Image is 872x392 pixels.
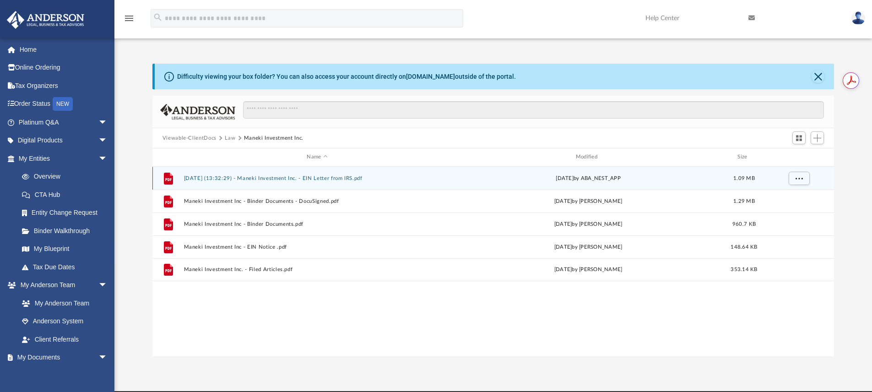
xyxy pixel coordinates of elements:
a: CTA Hub [13,185,121,204]
a: Home [6,40,121,59]
span: 148.64 KB [731,244,757,249]
div: grid [152,167,834,356]
a: Online Ordering [6,59,121,77]
span: arrow_drop_down [98,131,117,150]
button: Switch to Grid View [792,131,806,144]
button: Maneki Investment Inc - EIN Notice .pdf [184,244,450,250]
button: Maneki Investment Inc - Binder Documents - DocuSigned.pdf [184,198,450,204]
a: Order StatusNEW [6,95,121,114]
a: menu [124,17,135,24]
i: search [153,12,163,22]
button: Maneki Investment Inc - Binder Documents.pdf [184,221,450,227]
a: My Anderson Teamarrow_drop_down [6,276,117,294]
span: arrow_drop_down [98,113,117,132]
button: More options [788,171,809,185]
div: [DATE] by [PERSON_NAME] [455,266,721,274]
span: 1.09 MB [733,175,755,180]
div: [DATE] by [PERSON_NAME] [455,220,721,228]
span: 960.7 KB [732,221,756,226]
button: Viewable-ClientDocs [162,134,217,142]
img: User Pic [851,11,865,25]
a: [DOMAIN_NAME] [406,73,455,80]
button: Close [812,70,824,83]
input: Search files and folders [243,101,824,119]
a: Client Referrals [13,330,117,348]
a: My Entitiesarrow_drop_down [6,149,121,168]
img: Anderson Advisors Platinum Portal [4,11,87,29]
a: My Anderson Team [13,294,112,312]
span: arrow_drop_down [98,348,117,367]
button: Law [225,134,235,142]
a: Platinum Q&Aarrow_drop_down [6,113,121,131]
button: [DATE] (13:32:29) - Maneki Investment Inc. - EIN Letter from IRS.pdf [184,175,450,181]
a: Digital Productsarrow_drop_down [6,131,121,150]
div: [DATE] by [PERSON_NAME] [455,243,721,251]
div: id [766,153,830,161]
a: My Blueprint [13,240,117,258]
a: Binder Walkthrough [13,222,121,240]
span: 1.29 MB [733,198,755,203]
div: Modified [455,153,722,161]
span: arrow_drop_down [98,276,117,295]
a: Overview [13,168,121,186]
div: id [157,153,179,161]
div: NEW [53,97,73,111]
a: My Documentsarrow_drop_down [6,348,117,367]
a: Entity Change Request [13,204,121,222]
div: [DATE] by [PERSON_NAME] [455,197,721,205]
button: Add [811,131,824,144]
div: Name [183,153,450,161]
a: Anderson System [13,312,117,331]
a: Tax Due Dates [13,258,121,276]
span: 353.14 KB [731,267,757,272]
a: Tax Organizers [6,76,121,95]
div: Difficulty viewing your box folder? You can also access your account directly on outside of the p... [177,72,516,82]
div: [DATE] by ABA_NEST_APP [455,174,721,182]
div: Size [726,153,762,161]
i: menu [124,13,135,24]
button: Maneki Investment Inc. [244,134,303,142]
button: Maneki Investment Inc. - Filed Articles.pdf [184,267,450,272]
span: arrow_drop_down [98,149,117,168]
